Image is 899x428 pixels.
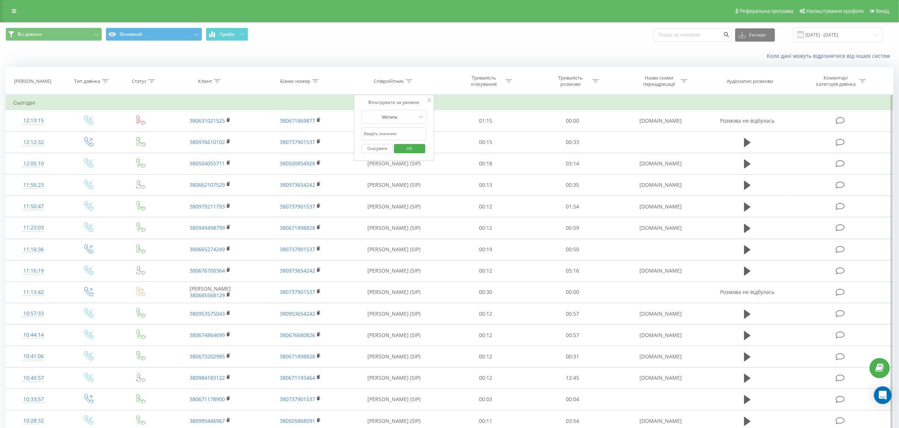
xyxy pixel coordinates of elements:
div: 11:13:42 [13,285,54,299]
a: 380979211793 [190,203,225,210]
div: 12:13:15 [13,113,54,128]
button: OK [394,144,425,153]
td: [DOMAIN_NAME] [616,303,706,324]
span: Графік [220,32,235,37]
div: 10:41:06 [13,349,54,364]
td: [PERSON_NAME] (SIP) [345,367,443,389]
span: Реферальна програма [740,8,794,14]
div: Коментар/категорія дзвінка [814,75,857,87]
a: 380671898828 [280,353,315,360]
a: 380676700364 [190,267,225,274]
td: 00:31 [529,346,616,367]
a: 380671178900 [190,396,225,403]
td: 00:03 [443,389,529,410]
input: Введіть значення [362,127,426,140]
a: 380949498799 [190,224,225,231]
td: [PERSON_NAME] (SIP) [345,196,443,217]
div: Співробітник [374,78,404,84]
span: Налаштування профілю [806,8,864,14]
td: 00:12 [443,346,529,367]
a: 380676680826 [280,331,315,338]
td: 00:12 [443,260,529,281]
td: 00:30 [443,281,529,303]
a: 380737901537 [280,288,315,295]
td: 00:12 [443,324,529,346]
div: Бізнес номер [280,78,310,84]
td: 03:14 [529,153,616,174]
div: 10:33:57 [13,392,54,407]
div: 12:05:10 [13,157,54,171]
td: [DOMAIN_NAME] [616,153,706,174]
div: 12:12:32 [13,135,54,150]
td: 01:15 [443,110,529,131]
a: 380737901537 [280,246,315,253]
td: 00:12 [443,367,529,389]
button: Основний [106,28,202,41]
div: Тип дзвінка [74,78,100,84]
td: 00:57 [529,324,616,346]
td: Сьогодні [6,95,893,110]
div: 10:28:32 [13,414,54,428]
td: 05:16 [529,260,616,281]
td: 00:33 [529,131,616,153]
td: [DOMAIN_NAME] [616,196,706,217]
td: [DOMAIN_NAME] [616,324,706,346]
td: [DOMAIN_NAME] [616,346,706,367]
td: [PERSON_NAME] (SIP) [345,303,443,324]
td: [PERSON_NAME] (SIP) [345,217,443,239]
td: [DOMAIN_NAME] [616,217,706,239]
td: [PERSON_NAME] (SIP) [345,239,443,260]
a: 380665274249 [190,246,225,253]
div: 11:56:23 [13,178,54,192]
a: 380973654242 [280,267,315,274]
td: [DOMAIN_NAME] [616,367,706,389]
td: 00:35 [529,174,616,196]
div: Клієнт [198,78,212,84]
div: 10:57:33 [13,306,54,321]
a: 380976610102 [190,138,225,145]
td: 00:13 [443,174,529,196]
td: [DOMAIN_NAME] [616,174,706,196]
a: 380504055711 [190,160,225,167]
span: Вихід [876,8,889,14]
div: Статус [132,78,147,84]
div: [PERSON_NAME] [14,78,51,84]
button: Всі дзвінки [6,28,102,41]
td: 00:15 [443,131,529,153]
td: 00:19 [443,239,529,260]
button: Скасувати [362,144,393,153]
button: Експорт [735,28,775,42]
div: Назва схеми переадресації [639,75,679,87]
td: [PERSON_NAME] (SIP) [345,281,443,303]
div: Тривалість очікування [464,75,504,87]
td: [PERSON_NAME] (SIP) [345,324,443,346]
span: OK [399,143,420,154]
td: 00:50 [529,239,616,260]
td: [PERSON_NAME] (SIP) [345,174,443,196]
div: 11:50:47 [13,199,54,214]
div: 11:23:03 [13,221,54,235]
td: [PERSON_NAME] (SIP) [345,153,443,174]
div: 10:40:57 [13,371,54,385]
td: 12:45 [529,367,616,389]
a: 380671898828 [280,224,315,231]
a: 380737901537 [280,396,315,403]
div: Аудіозапис розмови [727,78,773,84]
td: [PERSON_NAME] (SIP) [345,346,443,367]
a: 380737901537 [280,203,315,210]
td: 01:54 [529,196,616,217]
a: 380671193464 [280,374,315,381]
a: 380500854928 [280,160,315,167]
td: [PERSON_NAME] (SIP) [345,260,443,281]
td: 00:00 [529,110,616,131]
a: 380995446967 [190,417,225,424]
a: 380671869877 [280,117,315,124]
td: [PERSON_NAME] [165,281,255,303]
a: 380505868091 [280,417,315,424]
td: 00:00 [529,281,616,303]
a: 380953575043 [190,310,225,317]
div: 11:16:36 [13,242,54,257]
div: Тривалість розмови [551,75,590,87]
td: 00:57 [529,303,616,324]
td: 00:04 [529,389,616,410]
